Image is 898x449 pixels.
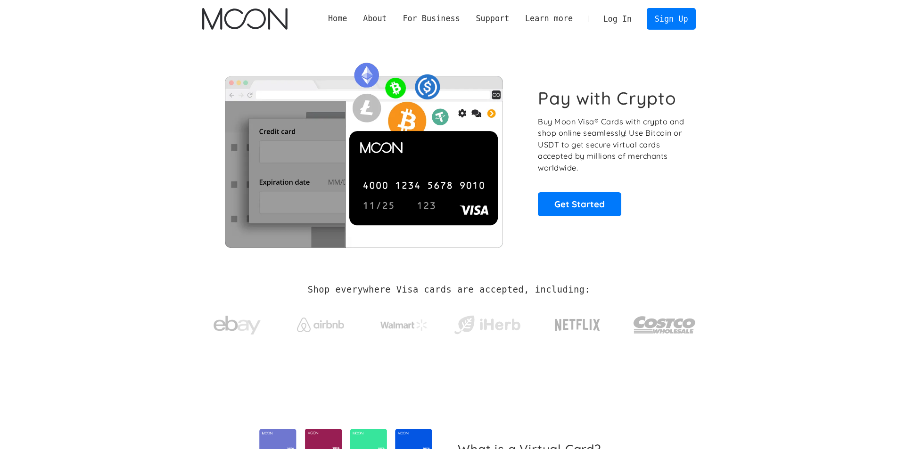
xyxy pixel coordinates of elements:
div: Learn more [517,13,581,24]
div: Learn more [525,13,573,24]
a: Airbnb [285,308,355,337]
img: Netflix [554,313,601,337]
div: For Business [395,13,468,24]
p: Buy Moon Visa® Cards with crypto and shop online seamlessly! Use Bitcoin or USDT to get secure vi... [538,116,685,174]
img: iHerb [452,313,522,337]
a: Log In [595,8,640,29]
a: Sign Up [647,8,696,29]
div: About [355,13,395,24]
h1: Pay with Crypto [538,88,676,109]
a: Walmart [369,310,439,335]
img: Moon Logo [202,8,288,30]
img: Airbnb [297,318,344,332]
img: Walmart [380,319,428,331]
div: Support [476,13,509,24]
h2: Shop everywhere Visa cards are accepted, including: [308,285,590,295]
a: Costco [633,298,696,347]
a: Get Started [538,192,621,216]
a: Netflix [536,304,620,342]
img: Moon Cards let you spend your crypto anywhere Visa is accepted. [202,56,525,247]
a: Home [320,13,355,24]
a: home [202,8,288,30]
div: About [363,13,387,24]
img: ebay [214,310,261,340]
a: ebay [202,301,272,345]
div: For Business [403,13,460,24]
div: Support [468,13,517,24]
img: Costco [633,307,696,343]
a: iHerb [452,303,522,342]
